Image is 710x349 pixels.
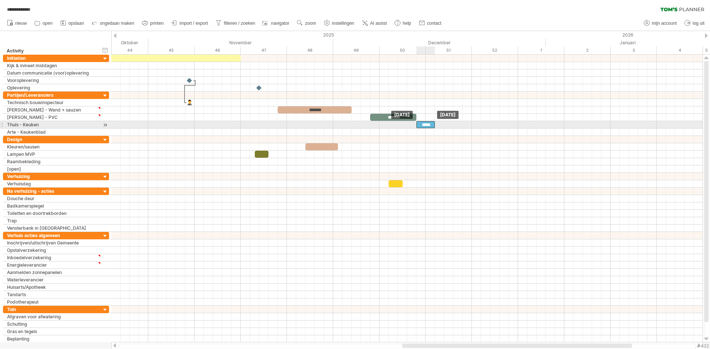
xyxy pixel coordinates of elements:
div: 51 [426,47,472,54]
span: nieuw [15,21,27,26]
div: Kijk & inmeet middagen [7,62,97,69]
div: Na verhuizing - acties [7,188,97,195]
div: 2 [564,47,611,54]
a: zoom [295,18,318,28]
span: zoom [305,21,316,26]
a: import / export [170,18,210,28]
div: Tandarts [7,291,97,298]
div: Beplanting [7,335,97,342]
div: 50 [379,47,426,54]
div: Activity [7,47,97,55]
a: log uit [683,18,707,28]
span: import / export [180,21,208,26]
div: Badkamerspiegel [7,202,97,209]
div: [open] [7,165,97,172]
div: scroll naar activiteit [102,121,109,129]
a: navigator [261,18,291,28]
div: Toon legenda [696,347,708,349]
div: 48 [287,47,333,54]
div: 44 [102,47,148,54]
a: ongedaan maken [90,18,136,28]
div: Raambekleding [7,158,97,165]
span: open [43,21,53,26]
div: Thuis - Keuken [7,121,97,128]
div: Tuin [7,306,97,313]
div: [DATE] [391,111,413,119]
span: opslaan [68,21,84,26]
div: Verhuisdag [7,180,97,187]
span: log uit [693,21,704,26]
div: Energieleverancier [7,261,97,268]
div: November 2025 [148,39,333,47]
div: [PERSON_NAME] - PVC [7,114,97,121]
a: instellingen [322,18,356,28]
div: December 2025 [333,39,546,47]
a: contact [417,18,444,28]
div: 45 [148,47,195,54]
span: navigator [271,21,289,26]
span: mijn account [652,21,677,26]
div: 49 [333,47,379,54]
div: Arte - Keukenblad [7,129,97,136]
div: 46 [195,47,241,54]
a: open [33,18,55,28]
div: Inschrijven/uitschrijven Gemeente [7,239,97,246]
span: help [403,21,411,26]
span: contact [427,21,442,26]
a: nieuw [5,18,29,28]
div: Lampen MVP [7,151,97,158]
span: ongedaan maken [100,21,134,26]
div: Initiation [7,55,97,62]
div: Waterleverancier [7,276,97,283]
div: Afgraven voor afwatering [7,313,97,320]
div: v 422 [697,343,709,349]
a: help [393,18,413,28]
div: Vensterbank in [GEOGRAPHIC_DATA] [7,225,97,232]
span: filteren / zoeken [224,21,255,26]
span: AI assist [370,21,387,26]
div: [DATE] [437,111,459,119]
div: Schutting [7,321,97,328]
a: filteren / zoeken [214,18,257,28]
div: Podotherapeut [7,298,97,305]
div: [PERSON_NAME] - Wand + sauzen [7,106,97,113]
div: Huisarts/Apotheek [7,284,97,291]
div: 1 [518,47,564,54]
div: Toiletten en doortrekborden [7,210,97,217]
div: Opstalverzekering [7,247,97,254]
div: Technisch bouwinspecteur [7,99,97,106]
div: Kleuren/sausen [7,143,97,150]
a: printen [140,18,166,28]
div: Gras en tegels [7,328,97,335]
div: Inboedelverzekering [7,254,97,261]
a: mijn account [642,18,679,28]
div: 4 [657,47,703,54]
div: Trap [7,217,97,224]
div: 52 [472,47,518,54]
div: Oplevering [7,84,97,91]
div: Verhuis acties algemeen [7,232,97,239]
div: 47 [241,47,287,54]
div: Verhuizing [7,173,97,180]
div: Datum communicatie (voor)oplevering [7,69,97,76]
div: Partijen/Leveranciers [7,92,97,99]
div: Douche deur [7,195,97,202]
span: instellingen [332,21,354,26]
a: AI assist [360,18,389,28]
div: Design [7,136,97,143]
div: 3 [611,47,657,54]
div: Vooroplevering [7,77,97,84]
span: printen [150,21,164,26]
div: Aanmelden zonnepanelen [7,269,97,276]
a: opslaan [58,18,86,28]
